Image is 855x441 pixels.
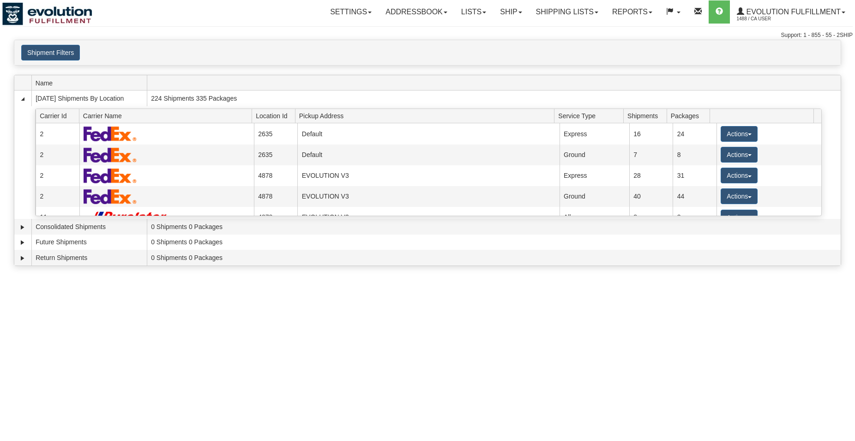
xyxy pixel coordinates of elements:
td: 4878 [254,186,298,207]
a: Lists [454,0,493,24]
td: 16 [629,123,673,144]
td: Consolidated Shipments [31,219,147,235]
td: 2 [36,186,79,207]
td: 24 [673,123,717,144]
span: Packages [671,109,710,123]
td: 0 Shipments 0 Packages [147,219,841,235]
a: Settings [323,0,379,24]
td: 8 [673,207,717,228]
td: 8 [629,207,673,228]
td: 2635 [254,123,298,144]
td: EVOLUTION V3 [297,186,559,207]
td: 7 [629,145,673,165]
td: Default [297,123,559,144]
span: Shipments [627,109,667,123]
img: logo1488.jpg [2,2,92,25]
td: 2 [36,165,79,186]
td: 224 Shipments 335 Packages [147,91,841,106]
td: 0 Shipments 0 Packages [147,235,841,250]
td: 28 [629,165,673,186]
img: FedEx Express® [84,189,137,204]
button: Actions [721,126,758,142]
a: Ship [493,0,529,24]
td: Ground [560,145,629,165]
td: Ground [560,186,629,207]
td: 40 [629,186,673,207]
td: 2 [36,145,79,165]
td: 8 [673,145,717,165]
td: Future Shipments [31,235,147,250]
a: Expand [18,223,27,232]
span: Service Type [558,109,623,123]
td: EVOLUTION V3 [297,207,559,228]
td: Default [297,145,559,165]
a: Expand [18,238,27,247]
span: Name [36,76,147,90]
a: Collapse [18,94,27,103]
span: 1488 / CA User [737,14,806,24]
button: Actions [721,210,758,225]
button: Shipment Filters [21,45,80,60]
span: Pickup Address [299,109,554,123]
button: Actions [721,188,758,204]
td: [DATE] Shipments By Location [31,91,147,106]
td: EVOLUTION V3 [297,165,559,186]
a: Addressbook [379,0,454,24]
td: Return Shipments [31,250,147,266]
td: 2635 [254,145,298,165]
span: Evolution Fulfillment [744,8,841,16]
td: 31 [673,165,717,186]
td: Express [560,123,629,144]
iframe: chat widget [834,173,854,267]
td: 44 [673,186,717,207]
div: Support: 1 - 855 - 55 - 2SHIP [2,31,853,39]
span: Carrier Name [83,109,252,123]
a: Shipping lists [529,0,605,24]
img: FedEx Express® [84,147,137,163]
span: Location Id [256,109,295,123]
button: Actions [721,168,758,183]
td: 2 [36,123,79,144]
a: Evolution Fulfillment 1488 / CA User [730,0,852,24]
img: FedEx Express® [84,126,137,141]
td: 11 [36,207,79,228]
button: Actions [721,147,758,163]
td: 4878 [254,165,298,186]
img: FedEx Express® [84,168,137,183]
img: Purolator [84,211,171,224]
td: 0 Shipments 0 Packages [147,250,841,266]
td: Express [560,165,629,186]
td: 4878 [254,207,298,228]
a: Reports [605,0,659,24]
td: All [560,207,629,228]
span: Carrier Id [40,109,79,123]
a: Expand [18,254,27,263]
